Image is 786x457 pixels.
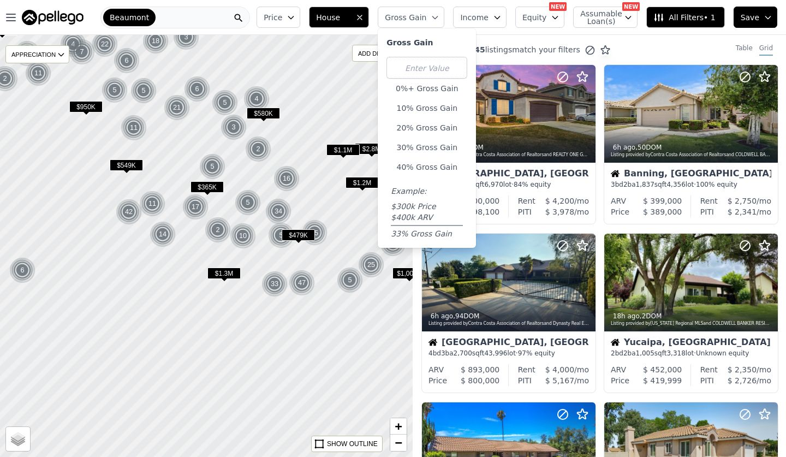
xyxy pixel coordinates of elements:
[173,24,199,50] div: 3
[60,31,87,57] img: g1.png
[69,101,103,117] div: $950K
[549,2,567,11] div: NEW
[428,338,589,349] div: [GEOGRAPHIC_DATA], [GEOGRAPHIC_DATA]
[484,181,503,188] span: 6,970
[221,114,247,140] div: 3
[130,78,157,104] div: 5
[718,364,771,375] div: /mo
[391,186,463,201] div: Example:
[580,10,615,25] span: Assumable Loan(s)
[611,143,772,152] div: , 50 DOM
[532,375,589,386] div: /mo
[261,271,288,297] img: g1.png
[428,143,590,152] div: , 194 DOM
[69,39,96,65] img: g1.png
[613,144,635,151] time: 2025-08-15 12:39
[110,159,143,171] span: $549K
[337,267,364,293] img: g1.png
[428,312,590,321] div: , 94 DOM
[110,12,149,23] span: Beaumont
[346,177,379,193] div: $1.2M
[386,159,467,175] button: 40% Gross Gain
[5,45,69,63] div: APPRECIATION
[221,114,247,140] img: g1.png
[289,270,315,296] img: g1.png
[391,212,463,223] div: $400k ARV
[173,24,200,50] img: g1.png
[728,207,757,216] span: $ 2,341
[69,39,95,65] div: 7
[460,12,489,23] span: Income
[611,375,629,386] div: Price
[611,195,626,206] div: ARV
[205,217,231,243] div: 2
[428,338,437,347] img: House
[139,191,166,217] img: g1.png
[700,195,718,206] div: Rent
[454,349,472,357] span: 2,700
[386,120,467,135] button: 20% Gross Gain
[9,257,36,283] img: g1.png
[391,201,463,212] div: $300k Price
[378,7,444,28] button: Gross Gain
[199,153,226,180] img: g1.png
[182,194,209,220] img: g1.png
[611,180,771,189] div: 3 bd 2 ba sqft lot · 100% equity
[611,169,620,178] img: House
[666,181,685,188] span: 4,356
[22,10,84,25] img: Pellego
[428,152,590,158] div: Listing provided by Contra Costa Association of Realtors and REALTY ONE GROUP ROADS
[92,31,118,57] div: 22
[428,364,444,375] div: ARV
[205,217,231,243] img: g1.png
[337,267,363,293] div: 5
[532,206,589,217] div: /mo
[358,252,384,278] div: 25
[355,143,388,159] div: $2.8M
[759,44,773,56] div: Grid
[643,365,682,374] span: $ 452,000
[273,165,300,192] div: 16
[102,77,128,103] div: 5
[182,194,209,220] div: 17
[378,28,476,248] div: Gross Gain
[421,64,595,224] a: 5h ago,194DOMListing provided byContra Costa Association of Realtorsand REALTY ONE GROUP ROADSHou...
[301,219,329,247] div: 55
[611,338,620,347] img: House
[714,206,771,217] div: /mo
[316,12,351,23] span: House
[643,376,682,385] span: $ 419,999
[611,206,629,217] div: Price
[622,2,640,11] div: NEW
[199,153,225,180] div: 5
[265,198,292,224] img: g1.png
[636,181,654,188] span: 1,837
[643,207,682,216] span: $ 389,000
[268,222,295,248] img: g1.png
[700,375,714,386] div: PITI
[257,7,300,28] button: Price
[139,191,165,217] div: 11
[114,48,140,74] img: g1.png
[453,7,507,28] button: Income
[666,349,685,357] span: 3,318
[235,189,261,216] img: g1.png
[353,45,407,61] div: ADD DRAWING
[518,195,535,206] div: Rent
[14,40,41,67] img: g1.png
[301,219,329,247] img: g2.png
[386,81,467,96] button: 0%+ Gross Gain
[643,197,682,205] span: $ 399,000
[207,268,241,279] span: $1.3M
[190,181,224,193] span: $365K
[700,364,718,375] div: Rent
[714,375,771,386] div: /mo
[545,376,574,385] span: $ 5,167
[386,100,467,116] button: 10% Gross Gain
[390,435,407,451] a: Zoom out
[611,349,771,358] div: 2 bd 2 ba sqft lot · Unknown equity
[116,199,142,225] img: g1.png
[142,28,169,54] div: 18
[346,177,379,188] span: $1.2M
[265,198,291,224] div: 34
